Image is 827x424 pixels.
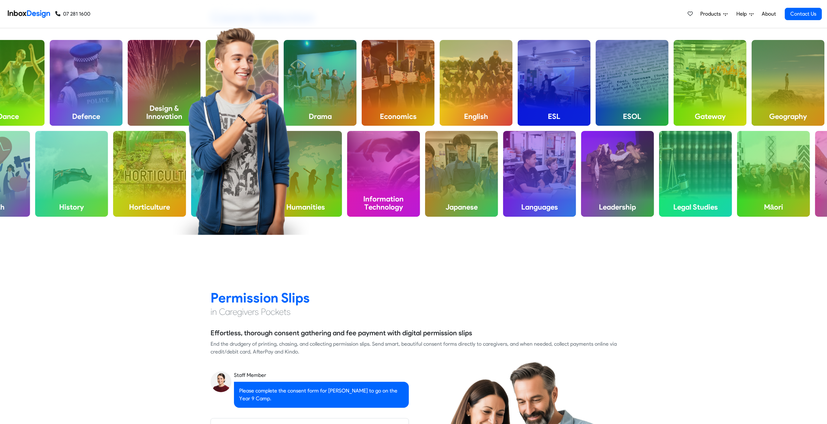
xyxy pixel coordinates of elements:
[50,107,123,126] h4: Defence
[347,190,420,217] h4: Information Technology
[362,107,434,126] h4: Economics
[518,107,590,126] h4: ESL
[211,371,231,392] img: staff_avatar.png
[234,371,409,379] div: Staff Member
[674,107,746,126] h4: Gateway
[734,7,756,20] a: Help
[55,10,90,18] a: 07 281 1600
[659,198,732,216] h4: Legal Studies
[698,7,730,20] a: Products
[234,382,409,408] div: Please complete the consent form for [PERSON_NAME] to go on the Year 9 Camp.
[503,198,576,216] h4: Languages
[785,8,822,20] a: Contact Us
[211,340,617,356] div: End the drudgery of printing, chasing, and collecting permission slips. Send smart, beautiful con...
[737,198,810,216] h4: Māori
[211,328,472,338] h5: Effortless, thorough consent gathering and fee payment with digital permission slips
[128,99,200,126] h4: Design & Innovation
[581,198,654,216] h4: Leadership
[752,107,824,126] h4: Geography
[269,198,342,216] h4: Humanities
[425,198,498,216] h4: Japanese
[35,198,108,216] h4: History
[760,7,778,20] a: About
[700,10,723,18] span: Products
[284,107,356,126] h4: Drama
[596,107,668,126] h4: ESOL
[211,306,617,318] h4: in Caregivers Pockets
[211,289,617,306] h2: Permission Slips
[113,198,186,216] h4: Horticulture
[440,107,512,126] h4: English
[736,10,749,18] span: Help
[172,27,309,235] img: boy_pointing_to_right.png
